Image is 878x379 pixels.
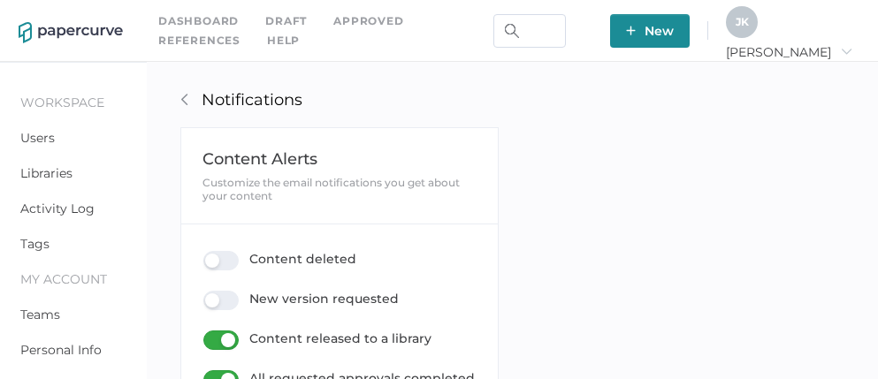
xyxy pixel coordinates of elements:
div: Content deleted [203,251,356,270]
span: J K [736,15,749,28]
img: search.bf03fe8b.svg [505,24,519,38]
a: Draft [265,11,307,31]
a: References [158,31,240,50]
a: arrow_left [178,93,192,107]
div: Customize the email notifications you get about your content [202,176,477,202]
div: New version requested [203,291,399,310]
img: plus-white.e19ec114.svg [626,26,636,35]
p: Notifications [202,90,302,110]
a: Teams [20,307,60,322]
a: Activity Log [20,201,95,216]
input: Search Workspace [493,14,566,48]
i: arrow_right [840,45,852,57]
a: Users [20,130,55,146]
div: help [267,31,300,50]
a: Dashboard [158,11,239,31]
div: Content released to a library [203,330,431,350]
a: Libraries [20,165,73,181]
a: Personal Info [20,342,102,358]
img: papercurve-logo-colour.7244d18c.svg [19,22,123,43]
a: Tags [20,236,50,252]
button: New [610,14,690,48]
span: New [626,14,674,48]
span: [PERSON_NAME] [726,44,852,60]
div: Content Alerts [202,149,477,169]
a: Approved [333,11,403,31]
